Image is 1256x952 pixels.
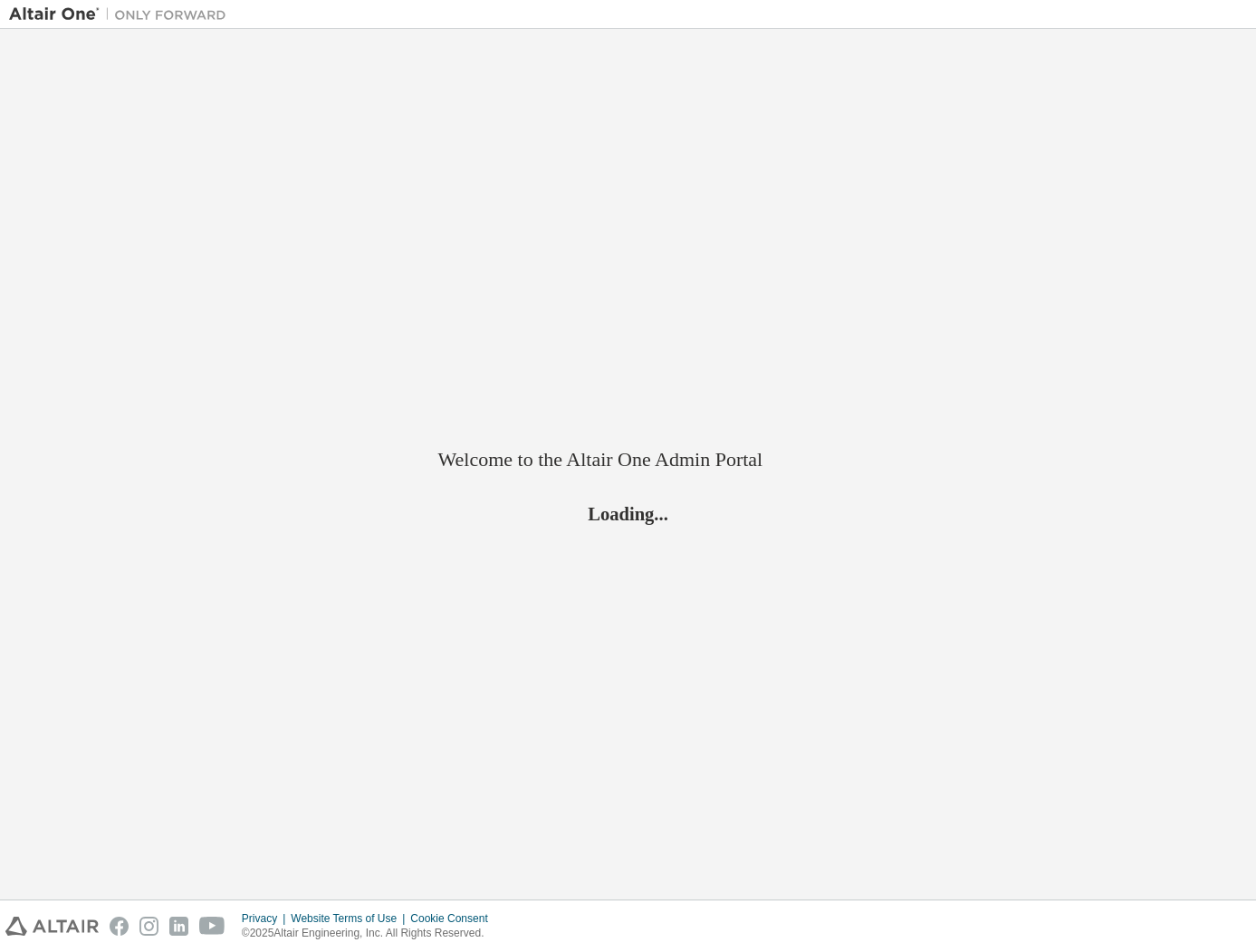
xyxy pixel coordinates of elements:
[438,502,819,526] h2: Loading...
[169,917,188,936] img: linkedin.svg
[199,917,225,936] img: youtube.svg
[5,917,99,936] img: altair_logo.svg
[242,911,291,926] div: Privacy
[139,917,158,936] img: instagram.svg
[242,926,499,941] p: © 2025 Altair Engineering, Inc. All Rights Reserved.
[438,447,819,472] h2: Welcome to the Altair One Admin Portal
[410,911,498,926] div: Cookie Consent
[9,5,235,24] img: Altair One
[291,911,410,926] div: Website Terms of Use
[110,917,129,936] img: facebook.svg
